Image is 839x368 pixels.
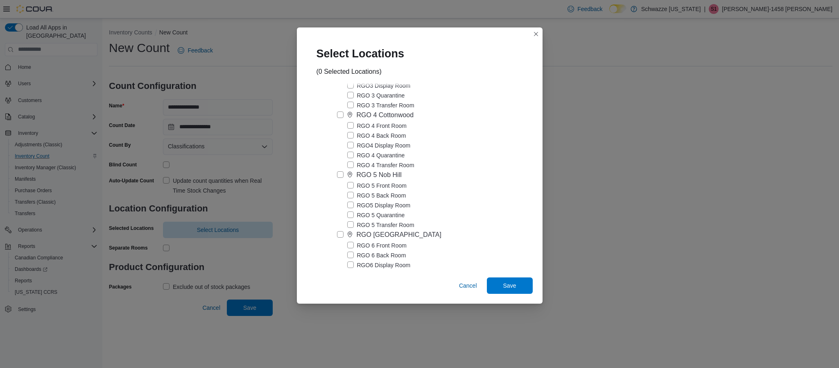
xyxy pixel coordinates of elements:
[357,170,402,180] div: RGO 5 Nob Hill
[347,191,406,200] label: RGO 5 Back Room
[503,282,516,290] span: Save
[347,200,411,210] label: RGO5 Display Room
[347,210,405,220] label: RGO 5 Quarantine
[347,81,411,91] label: RGO3 Display Room
[357,110,414,120] div: RGO 4 Cottonwood
[347,100,414,110] label: RGO 3 Transfer Room
[531,29,541,39] button: Closes this modal window
[487,277,533,294] button: Save
[456,277,480,294] button: Cancel
[317,67,382,77] div: (0 Selected Locations)
[347,250,406,260] label: RGO 6 Back Room
[347,270,405,280] label: RGO 6 Quarantine
[347,141,411,150] label: RGO4 Display Room
[347,260,411,270] label: RGO6 Display Room
[347,131,406,141] label: RGO 4 Back Room
[347,241,407,250] label: RGO 6 Front Room
[357,230,441,240] div: RGO [GEOGRAPHIC_DATA]
[347,150,405,160] label: RGO 4 Quarantine
[459,282,477,290] span: Cancel
[347,160,414,170] label: RGO 4 Transfer Room
[347,121,407,131] label: RGO 4 Front Room
[347,91,405,100] label: RGO 3 Quarantine
[347,181,407,191] label: RGO 5 Front Room
[347,220,414,230] label: RGO 5 Transfer Room
[307,37,421,67] div: Select Locations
